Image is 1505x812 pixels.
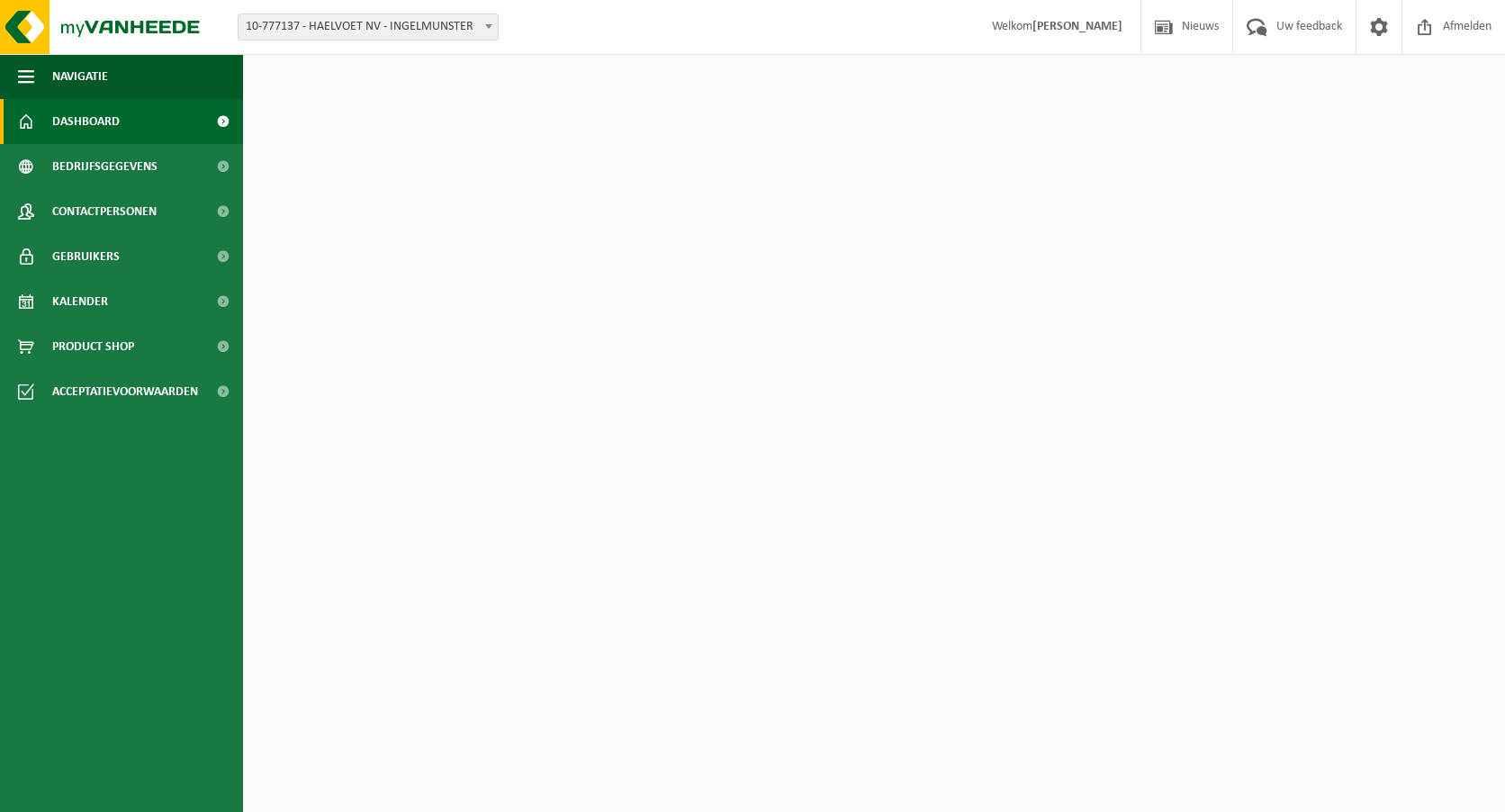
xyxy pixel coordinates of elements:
[52,144,158,189] span: Bedrijfsgegevens
[52,189,157,234] span: Contactpersonen
[52,234,120,279] span: Gebruikers
[52,99,120,144] span: Dashboard
[239,14,498,40] span: 10-777137 - HAELVOET NV - INGELMUNSTER
[52,324,134,369] span: Product Shop
[1032,20,1122,33] strong: [PERSON_NAME]
[52,54,108,99] span: Navigatie
[238,14,499,41] span: 10-777137 - HAELVOET NV - INGELMUNSTER
[52,369,198,414] span: Acceptatievoorwaarden
[52,279,108,324] span: Kalender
